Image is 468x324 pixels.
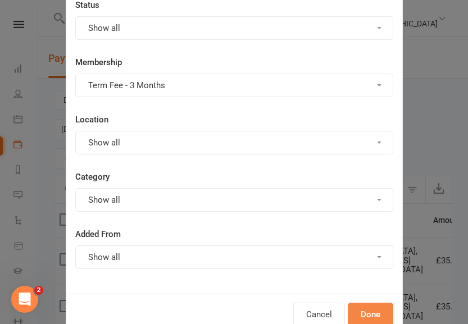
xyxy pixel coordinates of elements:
[34,286,43,295] span: 2
[75,74,393,97] button: Term Fee - 3 Months
[75,245,393,269] button: Show all
[75,16,393,40] button: Show all
[75,131,393,154] button: Show all
[75,170,110,184] label: Category
[11,286,38,313] iframe: Intercom live chat
[75,56,122,69] label: Membership
[75,113,108,126] label: Location
[75,227,121,241] label: Added From
[75,188,393,212] button: Show all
